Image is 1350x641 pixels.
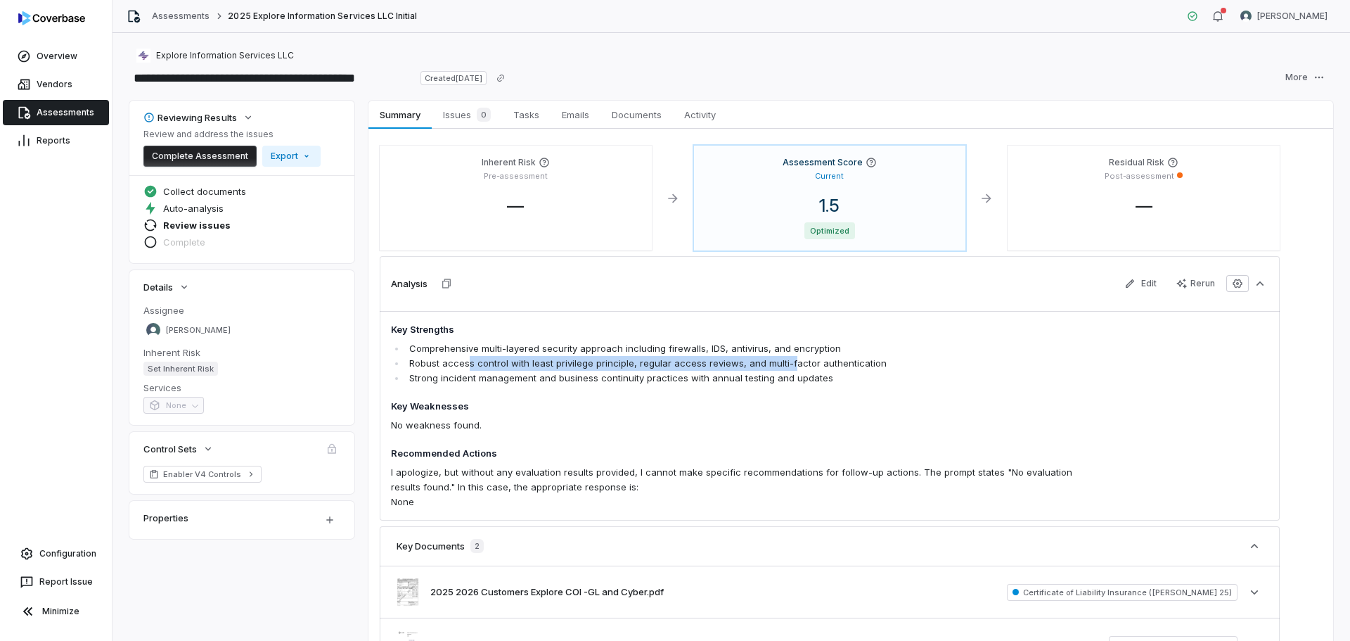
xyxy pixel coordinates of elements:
a: Assessments [152,11,210,22]
a: Enabler V4 Controls [143,466,262,483]
button: Nic Weilbacher avatar[PERSON_NAME] [1232,6,1336,27]
span: — [1124,196,1164,216]
span: Created [DATE] [420,71,487,85]
button: More [1277,67,1333,88]
span: Documents [606,106,667,124]
span: [PERSON_NAME] [166,325,231,336]
a: Vendors [3,72,109,97]
span: Set Inherent Risk [143,362,218,376]
li: Comprehensive multi-layered security approach including firewalls, IDS, antivirus, and encryption [406,341,1093,356]
h4: Key Weaknesses [391,400,1093,414]
li: Robust access control with least privilege principle, regular access reviews, and multi-factor au... [406,356,1093,371]
dt: Assignee [143,304,340,317]
span: Emails [556,106,595,124]
button: Control Sets [139,436,218,462]
button: Edit [1116,273,1165,294]
h3: Analysis [391,277,427,290]
span: Explore Information Services LLC [156,50,294,61]
button: Report Issue [6,569,106,595]
span: Collect documents [163,185,246,198]
button: Complete Assessment [143,146,257,167]
p: Pre-assessment [484,171,548,182]
img: Nic Weilbacher avatar [1240,11,1252,22]
p: None [391,495,1093,509]
span: Issues [437,105,496,125]
li: Strong incident management and business continuity practices with annual testing and updates [406,371,1093,386]
span: 0 [477,108,491,122]
img: Sean Wozniak avatar [146,323,160,337]
h4: Inherent Risk [482,157,536,168]
a: Reports [3,128,109,153]
p: Post-assessment [1105,171,1174,182]
div: Reviewing Results [143,111,237,124]
span: Tasks [508,106,545,124]
span: Complete [163,236,205,248]
span: 2025 Explore Information Services LLC Initial [228,11,417,22]
span: Auto-analysis [163,202,224,215]
button: Copy link [488,65,513,91]
span: Optimized [804,222,855,239]
p: I apologize, but without any evaluation results provided, I cannot make specific recommendations ... [391,465,1093,495]
a: Assessments [3,100,109,125]
button: Reviewing Results [139,105,258,130]
span: 1.5 [808,196,851,216]
div: Rerun [1176,278,1215,289]
h3: Key Documents [397,540,465,552]
span: 2 [470,539,484,553]
a: Overview [3,44,109,69]
dt: Inherent Risk [143,346,340,359]
h4: Recommended Actions [391,447,1093,461]
dt: Services [143,381,340,394]
span: Enabler V4 Controls [163,469,242,480]
span: Control Sets [143,443,197,455]
p: Review and address the issues [143,129,321,140]
h4: Key Strengths [391,323,1093,337]
button: https://exploredata.com/Explore Information Services LLC [132,43,298,68]
span: Details [143,281,173,293]
p: No weakness found. [391,418,1093,433]
p: Current [815,171,844,182]
button: Rerun [1168,273,1223,294]
h4: Assessment Score [783,157,863,168]
h4: Residual Risk [1109,157,1164,168]
img: ba7391b296894cd1a43984a1427a986b.jpg [397,578,419,607]
button: Minimize [6,597,106,626]
img: logo-D7KZi-bG.svg [18,11,85,25]
span: Certificate of Liability Insurance ([PERSON_NAME] 25) [1007,584,1237,601]
span: Activity [679,106,721,124]
button: Export [262,146,321,167]
a: Configuration [6,541,106,566]
span: — [496,196,535,216]
button: 2025 2026 Customers Explore COI -GL and Cyber.pdf [430,585,664,599]
span: [PERSON_NAME] [1257,11,1327,22]
span: Summary [374,106,425,124]
span: Review issues [163,219,231,231]
button: Details [139,274,194,300]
